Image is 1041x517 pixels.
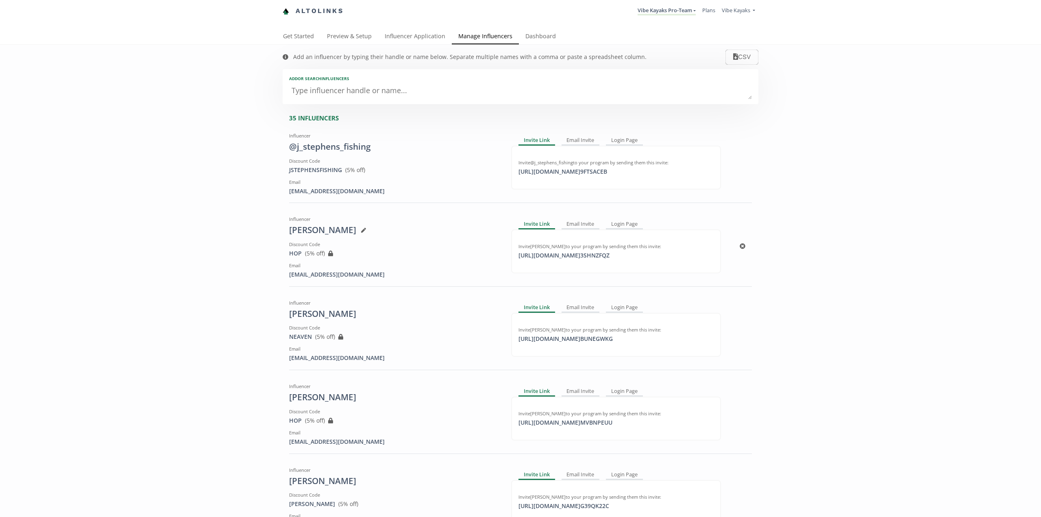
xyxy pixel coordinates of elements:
[289,383,499,390] div: Influencer
[289,114,758,122] div: 35 INFLUENCERS
[289,354,499,362] div: [EMAIL_ADDRESS][DOMAIN_NAME]
[289,346,499,352] div: Email
[562,470,600,480] div: Email Invite
[305,417,325,424] span: ( 5 % off)
[518,219,555,229] div: Invite Link
[518,410,714,417] div: Invite [PERSON_NAME] to your program by sending them this invite:
[289,270,499,279] div: [EMAIL_ADDRESS][DOMAIN_NAME]
[518,159,714,166] div: Invite @j_stephens_fishing to your program by sending them this invite:
[289,300,499,306] div: Influencer
[518,303,555,313] div: Invite Link
[606,470,643,480] div: Login Page
[289,475,499,487] div: [PERSON_NAME]
[514,419,617,427] div: [URL][DOMAIN_NAME] MVBNPEUU
[702,7,715,14] a: Plans
[289,325,499,331] div: Discount Code
[606,219,643,229] div: Login Page
[562,219,600,229] div: Email Invite
[518,494,714,500] div: Invite [PERSON_NAME] to your program by sending them this invite:
[722,7,755,16] a: Vibe Kayaks
[289,262,499,269] div: Email
[638,7,696,15] a: Vibe Kayaks Pro-Team
[562,386,600,396] div: Email Invite
[338,500,358,508] span: ( 5 % off)
[289,249,302,257] a: HOP
[289,391,499,404] div: [PERSON_NAME]
[289,408,499,415] div: Discount Code
[320,29,378,45] a: Preview & Setup
[518,243,714,250] div: Invite [PERSON_NAME] to your program by sending them this invite:
[289,438,499,446] div: [EMAIL_ADDRESS][DOMAIN_NAME]
[277,29,320,45] a: Get Started
[562,136,600,146] div: Email Invite
[606,303,643,313] div: Login Page
[289,500,335,508] a: [PERSON_NAME]
[289,76,752,81] div: Add or search INFLUENCERS
[518,136,555,146] div: Invite Link
[378,29,452,45] a: Influencer Application
[518,470,555,480] div: Invite Link
[514,251,614,260] div: [URL][DOMAIN_NAME] 3SHNZFQZ
[725,50,758,65] button: CSV
[606,136,643,146] div: Login Page
[289,166,342,174] a: JSTEPHENSFISHING
[293,53,647,61] div: Add an influencer by typing their handle or name below. Separate multiple names with a comma or p...
[283,8,289,15] img: favicon-32x32.png
[289,216,499,223] div: Influencer
[289,141,499,153] div: @j_stephens_fishing
[289,430,499,436] div: Email
[289,187,499,195] div: [EMAIL_ADDRESS][DOMAIN_NAME]
[514,168,612,176] div: [URL][DOMAIN_NAME] 9FTSACEB
[722,7,750,14] span: Vibe Kayaks
[518,327,714,333] div: Invite [PERSON_NAME] to your program by sending them this invite:
[345,166,365,174] span: ( 5 % off)
[289,308,499,320] div: [PERSON_NAME]
[289,158,499,164] div: Discount Code
[452,29,519,45] a: Manage Influencers
[289,224,499,236] div: [PERSON_NAME]
[514,502,614,510] div: [URL][DOMAIN_NAME] G39QK22C
[562,303,600,313] div: Email Invite
[289,133,499,139] div: Influencer
[305,249,325,257] span: ( 5 % off)
[606,386,643,396] div: Login Page
[315,333,335,340] span: ( 5 % off)
[289,179,499,185] div: Email
[519,29,562,45] a: Dashboard
[518,386,555,396] div: Invite Link
[289,467,499,473] div: Influencer
[289,492,499,498] div: Discount Code
[289,417,302,424] a: HOP
[514,335,618,343] div: [URL][DOMAIN_NAME] BUNEGWKG
[283,4,344,18] a: Altolinks
[289,333,312,340] a: NEAVEN
[289,241,499,248] div: Discount Code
